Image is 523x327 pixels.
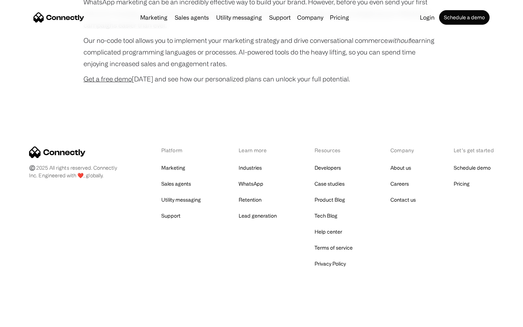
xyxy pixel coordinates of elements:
[454,163,491,173] a: Schedule demo
[315,227,342,237] a: Help center
[161,179,191,189] a: Sales agents
[84,73,439,85] p: ‍ [DATE] and see how our personalized plans can unlock your full potential.
[439,10,490,25] a: Schedule a demo
[390,195,416,205] a: Contact us
[390,163,411,173] a: About us
[172,15,212,20] a: Sales agents
[327,15,352,20] a: Pricing
[239,163,262,173] a: Industries
[388,37,410,44] em: without
[161,211,181,221] a: Support
[315,163,341,173] a: Developers
[84,35,439,69] p: Our no-code tool allows you to implement your marketing strategy and drive conversational commerc...
[266,15,293,20] a: Support
[161,146,201,154] div: Platform
[454,146,494,154] div: Let’s get started
[84,75,132,82] a: Get a free demo
[161,195,201,205] a: Utility messaging
[15,314,44,324] ul: Language list
[137,15,170,20] a: Marketing
[239,179,263,189] a: WhatsApp
[315,259,346,269] a: Privacy Policy
[297,12,323,23] div: Company
[7,314,44,324] aside: Language selected: English
[417,15,438,20] a: Login
[315,243,353,253] a: Terms of service
[239,195,261,205] a: Retention
[239,211,277,221] a: Lead generation
[315,211,337,221] a: Tech Blog
[315,146,353,154] div: Resources
[390,146,416,154] div: Company
[390,179,409,189] a: Careers
[161,163,185,173] a: Marketing
[213,15,265,20] a: Utility messaging
[315,195,345,205] a: Product Blog
[454,179,470,189] a: Pricing
[315,179,345,189] a: Case studies
[239,146,277,154] div: Learn more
